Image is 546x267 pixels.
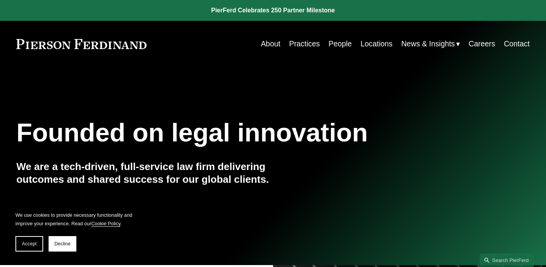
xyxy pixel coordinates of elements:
a: Search this site [480,253,534,267]
span: Accept [22,241,37,247]
a: Contact [504,36,530,51]
a: People [329,36,352,51]
span: News & Insights [401,37,455,51]
section: Cookie banner [8,203,147,259]
a: Locations [361,36,393,51]
h4: We are a tech-driven, full-service law firm delivering outcomes and shared success for our global... [16,160,273,186]
a: Practices [289,36,320,51]
span: Decline [54,241,71,247]
a: About [261,36,280,51]
button: Decline [49,236,76,252]
a: Cookie Policy [91,221,120,226]
a: folder dropdown [401,36,460,51]
a: Careers [468,36,495,51]
h1: Founded on legal innovation [16,118,444,148]
p: We use cookies to provide necessary functionality and improve your experience. Read our . [15,211,139,228]
button: Accept [15,236,43,252]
